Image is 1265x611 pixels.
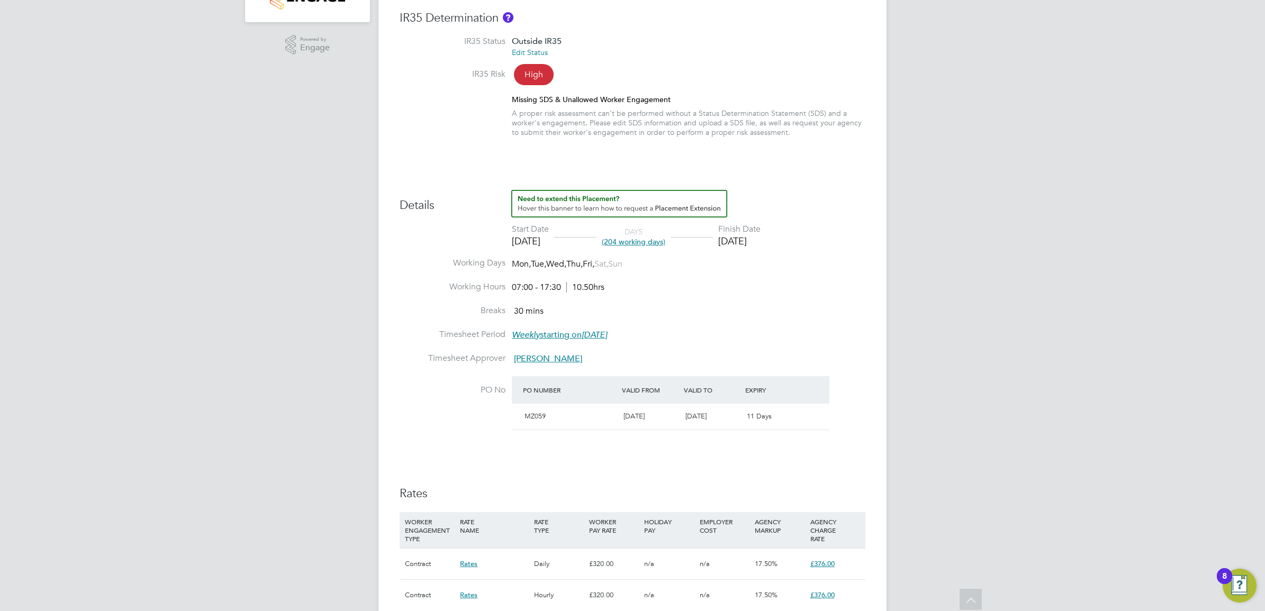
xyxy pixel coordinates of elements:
span: Tue, [531,259,546,269]
div: Hourly [531,580,586,610]
div: 8 [1222,576,1227,590]
label: Working Days [400,258,505,269]
span: Powered by [300,35,330,44]
span: Engage [300,43,330,52]
span: £376.00 [810,590,835,599]
div: Start Date [512,224,549,235]
h3: IR35 Determination [400,11,865,26]
div: Valid From [619,380,681,399]
label: Breaks [400,305,505,316]
div: WORKER ENGAGEMENT TYPE [402,512,457,548]
div: EMPLOYER COST [697,512,752,540]
h3: Details [400,190,865,213]
span: 30 mins [514,306,544,316]
div: £320.00 [586,580,641,610]
label: IR35 Risk [400,69,505,80]
div: HOLIDAY PAY [641,512,697,540]
label: Timesheet Approver [400,353,505,364]
span: (204 working days) [602,237,665,247]
div: RATE TYPE [531,512,586,540]
span: Sat, [594,259,608,269]
span: £376.00 [810,559,835,568]
div: WORKER PAY RATE [586,512,641,540]
label: PO No [400,385,505,396]
span: Fri, [583,259,594,269]
span: 17.50% [755,590,778,599]
div: AGENCY CHARGE RATE [808,512,863,548]
span: 11 Days [747,412,772,421]
div: Missing SDS & Unallowed Worker Engagement [512,95,865,104]
span: High [514,64,554,85]
div: [DATE] [512,235,549,247]
div: PO Number [520,380,619,399]
label: Working Hours [400,281,505,293]
h3: Rates [400,486,865,501]
span: Sun [608,259,622,269]
span: Wed, [546,259,566,269]
div: Daily [531,549,586,579]
button: Open Resource Center, 8 new notifications [1223,569,1257,603]
span: n/a [700,559,710,568]
span: Thu, [566,259,583,269]
div: RATE NAME [457,512,531,540]
span: 17.50% [755,559,778,568]
span: Mon, [512,259,531,269]
span: [DATE] [624,412,645,421]
div: Expiry [743,380,805,399]
em: Weekly [512,330,540,340]
label: Timesheet Period [400,329,505,340]
div: Contract [402,549,457,579]
span: 10.50hrs [566,282,604,293]
div: Finish Date [718,224,761,235]
div: AGENCY MARKUP [752,512,807,540]
a: Edit Status [512,48,548,57]
span: starting on [512,330,607,340]
span: Outside IR35 [512,36,562,46]
span: Rates [460,559,477,568]
span: n/a [700,590,710,599]
em: [DATE] [582,330,607,340]
div: DAYS [597,227,671,246]
div: [DATE] [718,235,761,247]
button: How to extend a Placement? [511,190,727,217]
div: 07:00 - 17:30 [512,282,604,293]
div: Contract [402,580,457,610]
div: £320.00 [586,549,641,579]
span: n/a [644,559,654,568]
label: IR35 Status [400,36,505,47]
a: Powered byEngage [285,35,330,55]
div: Valid To [681,380,743,399]
span: [DATE] [685,412,707,421]
div: A proper risk assessment can’t be performed without a Status Determination Statement (SDS) and a ... [512,108,865,138]
span: n/a [644,590,654,599]
button: About IR35 [503,12,513,23]
span: MZ059 [525,412,546,421]
span: [PERSON_NAME] [514,353,582,364]
span: Rates [460,590,477,599]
